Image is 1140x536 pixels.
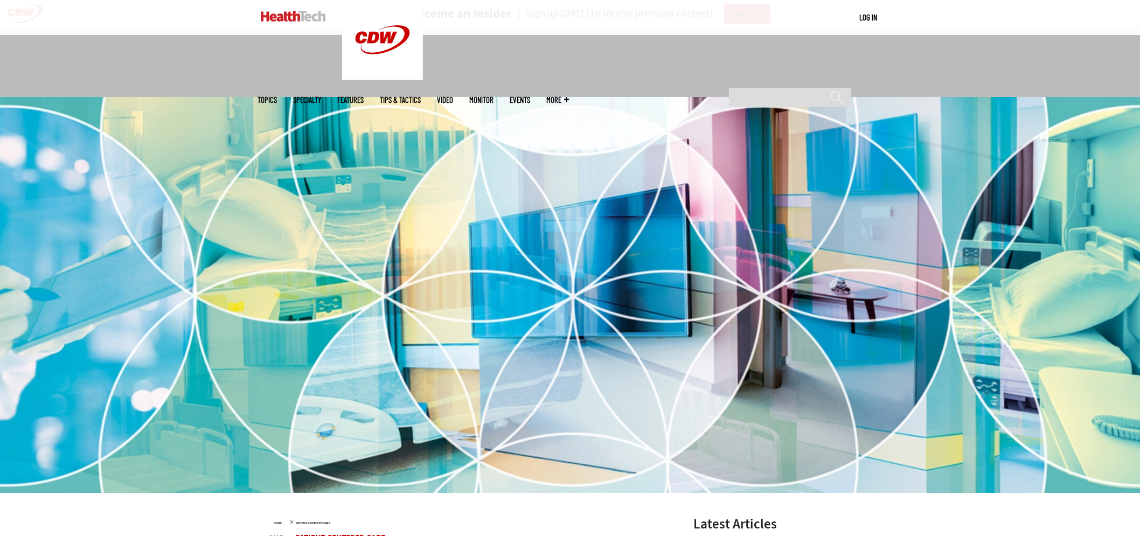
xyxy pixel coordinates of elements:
a: Features [337,96,364,104]
h3: Latest Articles [693,517,855,531]
a: Events [510,96,530,104]
a: Tips & Tactics [380,96,421,104]
span: Topics [258,96,277,104]
img: Home [261,11,326,22]
a: Video [437,96,453,104]
div: » [274,517,665,526]
a: Patient-Centered Care [296,521,330,525]
span: More [546,96,569,104]
a: Home [274,521,282,525]
span: Specialty [293,96,321,104]
a: Log in [859,12,877,22]
a: MonITor [469,96,493,104]
div: User menu [859,12,877,23]
a: CDW [342,71,423,82]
